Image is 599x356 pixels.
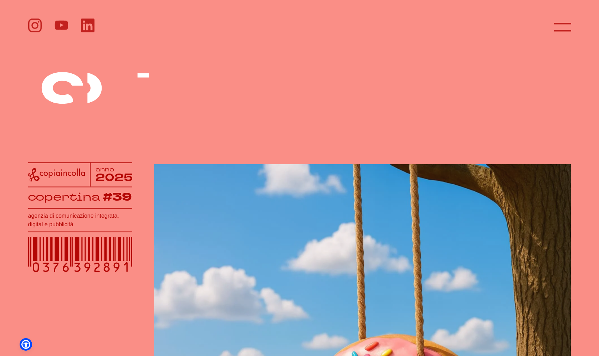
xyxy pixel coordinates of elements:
[28,211,132,228] h1: agenzia di comunicazione integrata, digital e pubblicità
[27,190,100,204] tspan: copertina
[96,170,133,185] tspan: 2025
[102,190,132,205] tspan: #39
[96,165,114,173] tspan: anno
[21,340,30,349] a: Apri il menu di accessibilità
